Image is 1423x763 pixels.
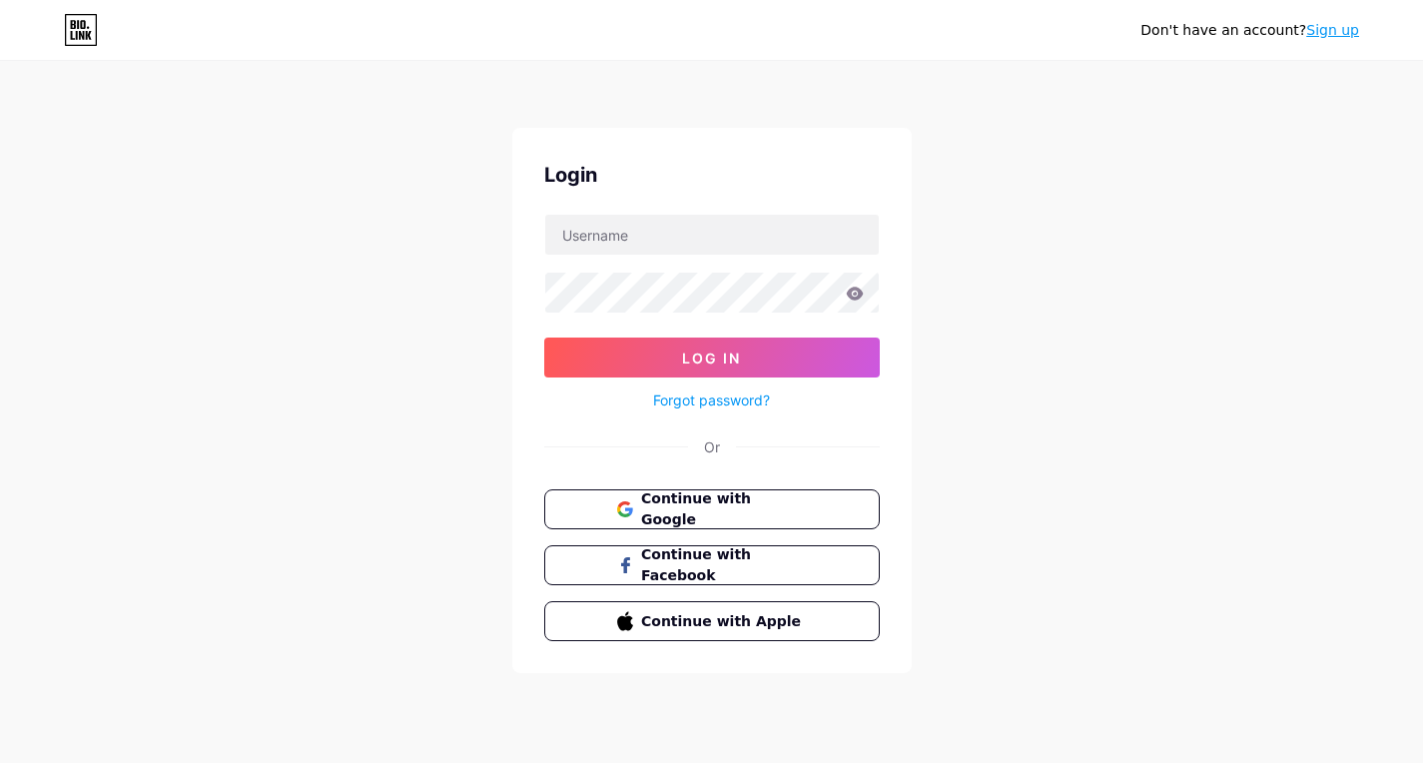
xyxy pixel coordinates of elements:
button: Continue with Apple [544,601,880,641]
a: Forgot password? [653,389,770,410]
button: Log In [544,338,880,378]
span: Continue with Apple [641,611,806,632]
input: Username [545,215,879,255]
div: Or [704,436,720,457]
div: Don't have an account? [1140,20,1359,41]
button: Continue with Facebook [544,545,880,585]
button: Continue with Google [544,489,880,529]
a: Sign up [1306,22,1359,38]
span: Log In [682,350,741,367]
span: Continue with Facebook [641,544,806,586]
div: Login [544,160,880,190]
span: Continue with Google [641,488,806,530]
